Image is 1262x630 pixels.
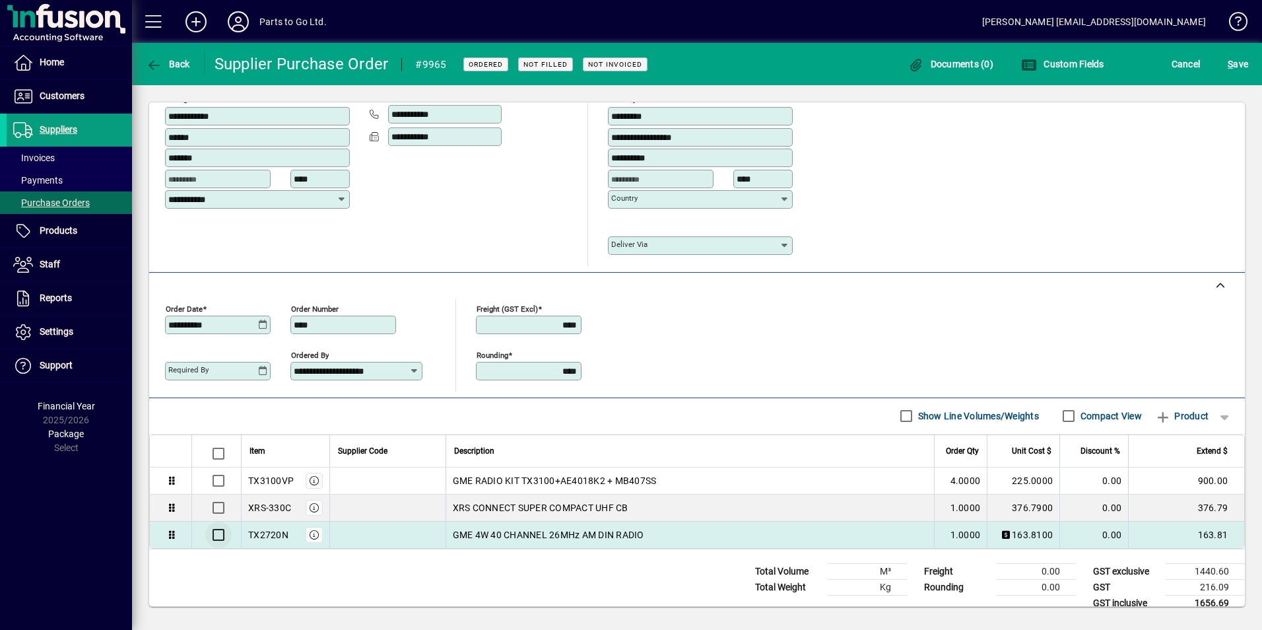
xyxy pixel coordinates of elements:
a: Staff [7,248,132,281]
td: 0.00 [1059,468,1128,495]
mat-label: Deliver via [611,240,648,249]
span: Support [40,360,73,370]
span: Unit Cost $ [1012,444,1051,458]
span: Package [48,429,84,439]
td: Total Volume [748,563,828,579]
mat-label: Order number [291,304,339,313]
label: Show Line Volumes/Weights [915,409,1039,423]
span: XRS CONNECT SUPER COMPACT UHF CB [453,501,628,514]
div: TX3100VP [248,474,294,487]
td: GST [1086,579,1166,595]
span: Financial Year [38,401,95,411]
a: Support [7,349,132,382]
span: Reports [40,293,72,303]
a: Knowledge Base [1219,3,1245,46]
td: 216.09 [1166,579,1245,595]
span: Ordered [469,60,503,69]
td: 1.0000 [934,522,987,548]
span: Back [146,59,190,69]
a: Home [7,46,132,79]
td: Rounding [917,579,997,595]
div: TX2720N [248,528,288,542]
button: Profile [217,10,259,34]
td: 376.7900 [987,495,1059,522]
label: Compact View [1078,409,1142,423]
td: GST exclusive [1086,563,1166,579]
span: Item [249,444,265,458]
span: Cancel [1172,53,1201,75]
td: 225.0000 [987,468,1059,495]
a: Payments [7,169,132,192]
span: Documents (0) [908,59,993,69]
span: Staff [40,259,60,269]
td: Freight [917,563,997,579]
td: 163.81 [1128,522,1244,548]
mat-label: Order date [166,304,203,313]
span: Order Qty [946,444,979,458]
a: Purchase Orders [7,192,132,214]
mat-label: Rounding [477,350,508,359]
td: Total Weight [748,579,828,595]
span: Customers [40,90,84,101]
td: 1.0000 [934,495,987,522]
a: Products [7,215,132,248]
span: Description [454,444,494,458]
div: Supplier Purchase Order [215,53,389,75]
span: Discount % [1080,444,1120,458]
mat-label: Required by [168,365,209,374]
button: Product [1148,404,1215,428]
td: 376.79 [1128,495,1244,522]
span: GME RADIO KIT TX3100+AE4018K2 + MB407SS [453,474,657,487]
span: Supplier Code [338,444,387,458]
a: Invoices [7,147,132,169]
button: Custom Fields [1018,52,1108,76]
mat-label: Ordered by [291,350,329,359]
td: 0.00 [1059,495,1128,522]
div: XRS-330C [248,501,291,514]
button: Save [1224,52,1251,76]
button: Cancel [1168,52,1204,76]
span: Settings [40,326,73,337]
a: Customers [7,80,132,113]
button: Back [143,52,193,76]
span: Products [40,225,77,236]
span: Not Invoiced [588,60,642,69]
span: ave [1228,53,1248,75]
span: S [1228,59,1233,69]
td: 0.00 [997,579,1076,595]
td: 900.00 [1128,468,1244,495]
span: Product [1155,405,1209,427]
mat-label: Country [611,193,638,203]
td: 163.8100 [987,522,1059,548]
span: Extend $ [1197,444,1228,458]
td: 0.00 [997,563,1076,579]
span: Suppliers [40,124,77,135]
mat-label: Freight (GST excl) [477,304,538,313]
span: Home [40,57,64,67]
a: Settings [7,316,132,349]
span: Custom Fields [1021,59,1104,69]
span: Not Filled [523,60,568,69]
span: Invoices [13,153,55,163]
div: Parts to Go Ltd. [259,11,327,32]
div: [PERSON_NAME] [EMAIL_ADDRESS][DOMAIN_NAME] [982,11,1206,32]
td: M³ [828,563,907,579]
span: Payments [13,175,63,186]
td: 0.00 [1059,522,1128,548]
td: GST inclusive [1086,595,1166,612]
button: Add [175,10,217,34]
div: #9965 [415,54,446,75]
a: Reports [7,282,132,315]
td: 4.0000 [934,468,987,495]
button: Documents (0) [904,52,997,76]
app-page-header-button: Back [132,52,205,76]
td: 1656.69 [1166,595,1245,612]
span: GME 4W 40 CHANNEL 26MHz AM DIN RADIO [453,528,644,542]
td: Kg [828,579,907,595]
td: 1440.60 [1166,563,1245,579]
span: Purchase Orders [13,197,90,208]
